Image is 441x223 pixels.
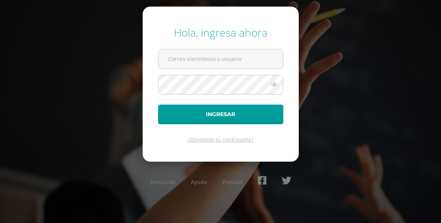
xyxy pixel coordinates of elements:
input: Correo electrónico o usuario [158,49,283,68]
a: Presskit [222,178,242,186]
button: Ingresar [158,105,283,124]
a: Ayuda [191,178,207,186]
div: Hola, ingresa ahora [158,25,283,40]
a: ¿Olvidaste tu contraseña? [187,136,254,143]
a: Acerca de [150,178,175,186]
